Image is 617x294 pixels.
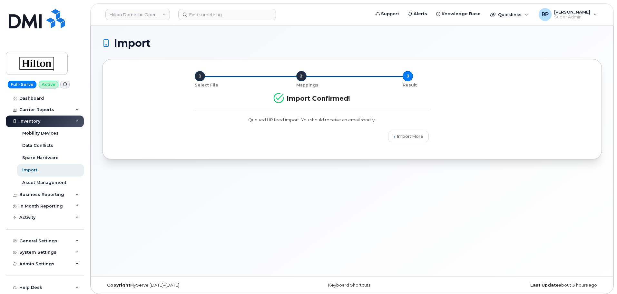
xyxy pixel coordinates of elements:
p: Select File [195,82,218,88]
a: Keyboard Shortcuts [328,283,370,288]
iframe: Messenger Launcher [589,266,612,289]
p: Queued HR feed import. You should receive an email shortly. [195,117,429,123]
div: about 3 hours ago [435,283,602,288]
span: Import Confirmed! [273,95,350,102]
div: 2 [296,71,307,81]
strong: Copyright [107,283,130,288]
h1: Import [102,37,602,49]
a: Import More [388,131,429,142]
div: MyServe [DATE]–[DATE] [102,283,269,288]
div: 1 [195,71,205,81]
strong: Last Update [530,283,559,288]
p: Mappings [296,82,318,88]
